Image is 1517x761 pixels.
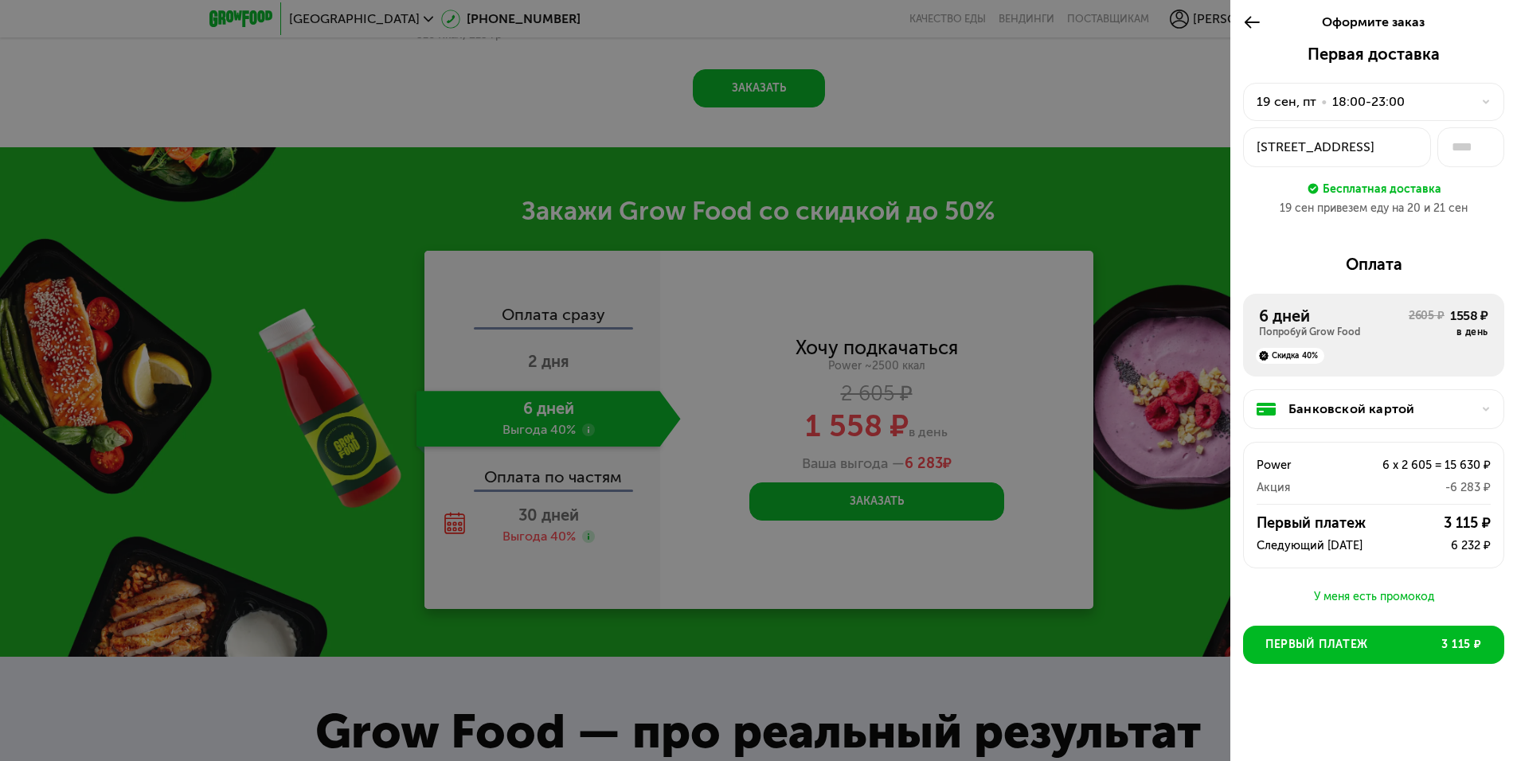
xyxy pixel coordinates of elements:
button: У меня есть промокод [1243,587,1504,607]
div: • [1321,92,1327,111]
div: 19 сен, пт [1257,92,1316,111]
div: 3 115 ₽ [1386,513,1491,533]
div: Акция [1257,478,1351,497]
div: в день [1450,326,1488,338]
div: -6 283 ₽ [1351,478,1491,497]
div: 18:00-23:00 [1332,92,1405,111]
div: Скидка 40% [1256,348,1324,364]
div: Попробуй Grow Food [1259,326,1409,338]
div: 6 x 2 605 = 15 630 ₽ [1351,455,1491,474]
div: Оплата [1243,255,1504,274]
div: 1558 ₽ [1450,306,1488,326]
div: 6 232 ₽ [1363,536,1491,555]
div: Первая доставка [1243,45,1504,64]
div: Power [1257,455,1351,474]
div: 6 дней [1259,306,1409,326]
div: Первый платеж [1257,513,1386,533]
div: Банковской картой [1288,400,1472,419]
span: 3 115 ₽ [1441,637,1482,653]
div: Бесплатная доставка [1323,180,1441,197]
span: Первый платеж [1265,637,1368,653]
button: [STREET_ADDRESS] [1243,127,1431,167]
div: Следующий [DATE] [1257,536,1363,555]
div: 2605 ₽ [1409,308,1445,338]
div: [STREET_ADDRESS] [1257,138,1417,157]
div: 19 сен привезем еду на 20 и 21 сен [1243,201,1504,217]
button: Первый платеж3 115 ₽ [1243,626,1504,664]
span: Оформите заказ [1322,14,1425,29]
